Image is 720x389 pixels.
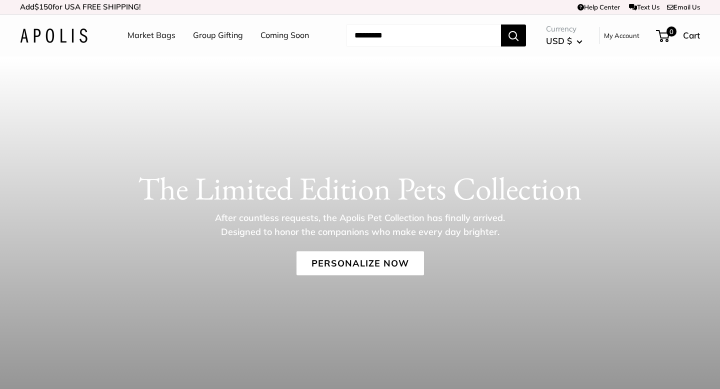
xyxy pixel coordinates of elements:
span: $150 [34,2,52,11]
span: Cart [683,30,700,40]
a: My Account [604,29,639,41]
a: Text Us [629,3,659,11]
a: 0 Cart [657,27,700,43]
a: Coming Soon [260,28,309,43]
button: USD $ [546,33,582,49]
a: Personalize Now [296,251,424,275]
h1: The Limited Edition Pets Collection [20,169,700,207]
a: Help Center [577,3,620,11]
span: Currency [546,22,582,36]
p: After countless requests, the Apolis Pet Collection has finally arrived. Designed to honor the co... [197,210,522,238]
a: Group Gifting [193,28,243,43]
img: Apolis [20,28,87,43]
span: 0 [666,26,676,36]
a: Market Bags [127,28,175,43]
a: Email Us [667,3,700,11]
button: Search [501,24,526,46]
input: Search... [346,24,501,46]
span: USD $ [546,35,572,46]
